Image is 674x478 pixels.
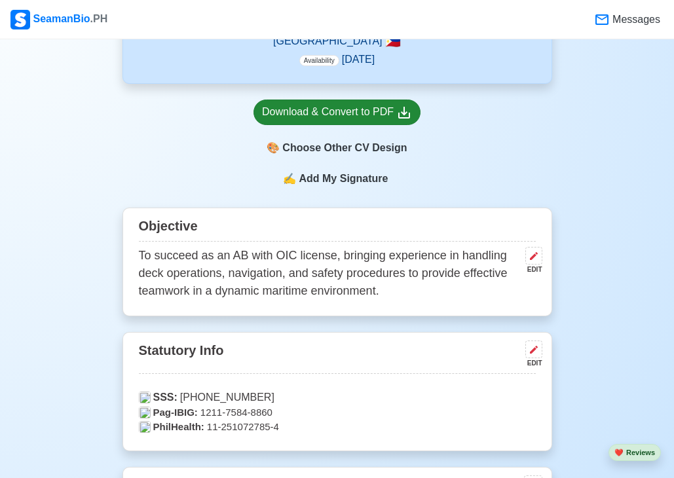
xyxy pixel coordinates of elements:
span: .PH [90,13,108,24]
a: Download & Convert to PDF [253,100,421,125]
div: EDIT [520,265,542,274]
span: Add My Signature [296,171,390,187]
button: heartReviews [608,444,661,462]
div: Statutory Info [139,338,536,374]
img: Logo [10,10,30,29]
p: 11-251072785-4 [139,420,536,435]
span: SSS: [153,390,178,405]
span: Pag-IBIG: [153,405,198,420]
p: 1211-7584-8860 [139,405,536,420]
span: Availability [299,55,339,66]
span: heart [614,449,624,456]
div: Objective [139,213,536,242]
div: Download & Convert to PDF [262,104,412,120]
span: 🇵🇭 [385,35,401,48]
div: Choose Other CV Design [253,136,421,160]
span: paint [267,140,280,156]
p: To succeed as an AB with OIC license, bringing experience in handling deck operations, navigation... [139,247,520,300]
p: [GEOGRAPHIC_DATA] [139,33,536,49]
p: [DATE] [299,52,375,67]
span: Messages [610,12,660,28]
p: [PHONE_NUMBER] [139,390,536,405]
span: sign [283,171,296,187]
div: SeamanBio [10,10,107,29]
span: PhilHealth: [153,420,204,435]
div: EDIT [520,358,542,368]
